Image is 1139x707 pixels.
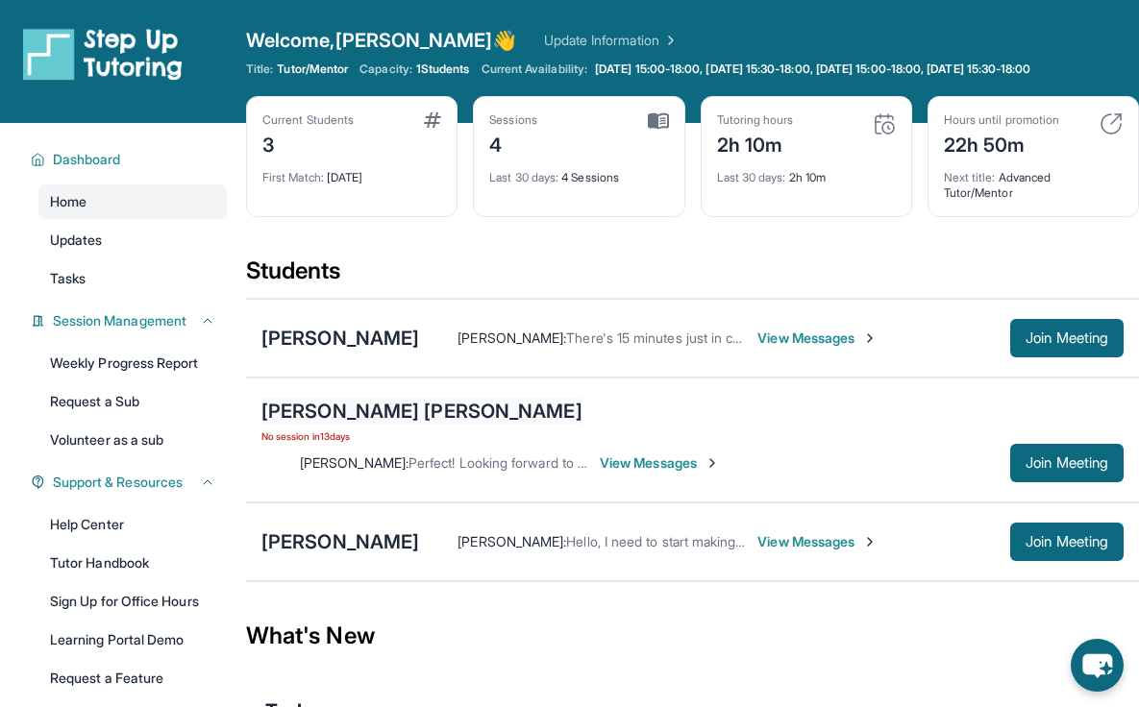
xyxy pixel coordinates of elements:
img: logo [23,27,183,81]
div: Current Students [262,112,354,128]
button: Join Meeting [1010,319,1124,357]
div: [PERSON_NAME] [PERSON_NAME] [261,398,582,425]
div: Tutoring hours [717,112,794,128]
span: Last 30 days : [489,170,558,184]
button: Dashboard [45,150,215,169]
span: Title: [246,61,273,77]
span: Next title : [944,170,996,184]
a: Volunteer as a sub [38,423,227,457]
span: Join Meeting [1026,536,1108,548]
button: chat-button [1071,639,1124,692]
div: [PERSON_NAME] [261,325,419,352]
span: Join Meeting [1026,332,1108,344]
span: Welcome, [PERSON_NAME] 👋 [246,27,517,54]
button: Session Management [45,311,215,330]
a: [DATE] 15:00-18:00, [DATE] 15:30-18:00, [DATE] 15:00-18:00, [DATE] 15:30-18:00 [591,61,1034,77]
span: View Messages [757,329,878,348]
span: [PERSON_NAME] : [300,454,409,471]
a: Learning Portal Demo [38,622,227,657]
span: Current Availability: [482,61,587,77]
img: Chevron-Right [862,330,878,346]
span: Capacity: [359,61,412,77]
a: Weekly Progress Report [38,346,227,380]
div: Advanced Tutor/Mentor [944,158,1123,201]
a: Home [38,184,227,219]
span: 1 Students [416,61,470,77]
a: Update Information [544,31,679,50]
button: Join Meeting [1010,523,1124,561]
button: Join Meeting [1010,444,1124,482]
img: card [873,112,896,135]
span: There's 15 minutes just in case someone's running late or extra time to explain something [566,329,1111,346]
img: card [1100,112,1123,135]
span: Updates [50,231,103,250]
span: Session Management [53,311,186,330]
div: 4 Sessions [489,158,668,185]
a: Sign Up for Office Hours [38,584,227,619]
img: Chevron-Right [862,534,878,549]
a: Help Center [38,507,227,542]
span: [PERSON_NAME] : [458,329,566,346]
img: Chevron Right [659,31,679,50]
div: 4 [489,128,537,158]
span: Home [50,192,87,211]
img: card [424,112,441,128]
span: [PERSON_NAME] : [458,533,566,549]
span: Dashboard [53,150,121,169]
div: 22h 50m [944,128,1059,158]
div: [PERSON_NAME] [261,528,419,555]
a: Tasks [38,261,227,296]
span: Tasks [50,269,86,288]
div: Students [246,256,1139,298]
div: Hours until promotion [944,112,1059,128]
div: 2h 10m [717,128,794,158]
span: Tutor/Mentor [277,61,348,77]
span: Support & Resources [53,473,183,492]
span: First Match : [262,170,324,184]
img: Chevron-Right [705,455,720,471]
div: What's New [246,594,1139,678]
button: Support & Resources [45,473,215,492]
span: Perfect! Looking forward to assisting with [PERSON_NAME]'s educational growth ;) [409,454,910,471]
div: Sessions [489,112,537,128]
span: No session in 13 days [261,428,582,444]
span: View Messages [600,453,720,473]
img: card [648,112,669,130]
div: [DATE] [262,158,441,185]
span: Join Meeting [1026,457,1108,469]
a: Updates [38,223,227,257]
span: Last 30 days : [717,170,786,184]
a: Request a Feature [38,661,227,695]
a: Tutor Handbook [38,546,227,580]
div: 2h 10m [717,158,896,185]
span: View Messages [757,532,878,551]
div: 3 [262,128,354,158]
span: [DATE] 15:00-18:00, [DATE] 15:30-18:00, [DATE] 15:00-18:00, [DATE] 15:30-18:00 [595,61,1030,77]
a: Request a Sub [38,384,227,419]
